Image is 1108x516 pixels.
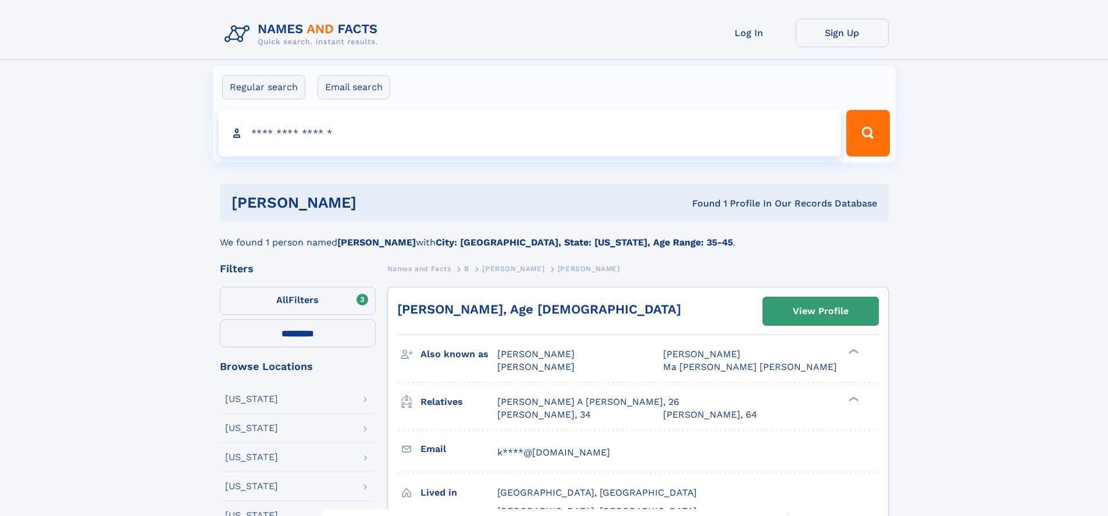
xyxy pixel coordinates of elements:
span: Ma [PERSON_NAME] [PERSON_NAME] [663,361,837,372]
input: search input [219,110,842,156]
div: Found 1 Profile In Our Records Database [524,197,877,210]
div: [US_STATE] [225,453,278,462]
a: [PERSON_NAME] [482,261,544,276]
span: [PERSON_NAME] [663,348,740,360]
button: Search Button [846,110,889,156]
div: ❯ [846,348,860,355]
h3: Also known as [421,344,497,364]
div: [US_STATE] [225,424,278,433]
img: Logo Names and Facts [220,19,387,50]
span: [PERSON_NAME] [497,348,575,360]
a: B [464,261,469,276]
h1: [PERSON_NAME] [231,195,525,210]
h3: Email [421,439,497,459]
label: Filters [220,287,376,315]
a: View Profile [763,297,878,325]
a: Log In [703,19,796,47]
div: View Profile [793,298,849,325]
div: Filters [220,264,376,274]
span: [PERSON_NAME] [482,265,544,273]
div: We found 1 person named with . [220,222,889,250]
a: Names and Facts [387,261,451,276]
a: [PERSON_NAME] A [PERSON_NAME], 26 [497,396,679,408]
a: [PERSON_NAME], 64 [663,408,757,421]
div: [US_STATE] [225,482,278,491]
label: Regular search [222,75,305,99]
h3: Lived in [421,483,497,503]
div: Browse Locations [220,361,376,372]
span: [PERSON_NAME] [558,265,620,273]
h3: Relatives [421,392,497,412]
label: Email search [318,75,390,99]
div: [US_STATE] [225,394,278,404]
a: [PERSON_NAME], 34 [497,408,591,421]
span: [GEOGRAPHIC_DATA], [GEOGRAPHIC_DATA] [497,487,697,498]
a: [PERSON_NAME], Age [DEMOGRAPHIC_DATA] [397,302,681,316]
div: ❯ [846,395,860,403]
b: City: [GEOGRAPHIC_DATA], State: [US_STATE], Age Range: 35-45 [436,237,733,248]
span: [PERSON_NAME] [497,361,575,372]
span: All [276,294,288,305]
b: [PERSON_NAME] [337,237,416,248]
span: B [464,265,469,273]
a: Sign Up [796,19,889,47]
